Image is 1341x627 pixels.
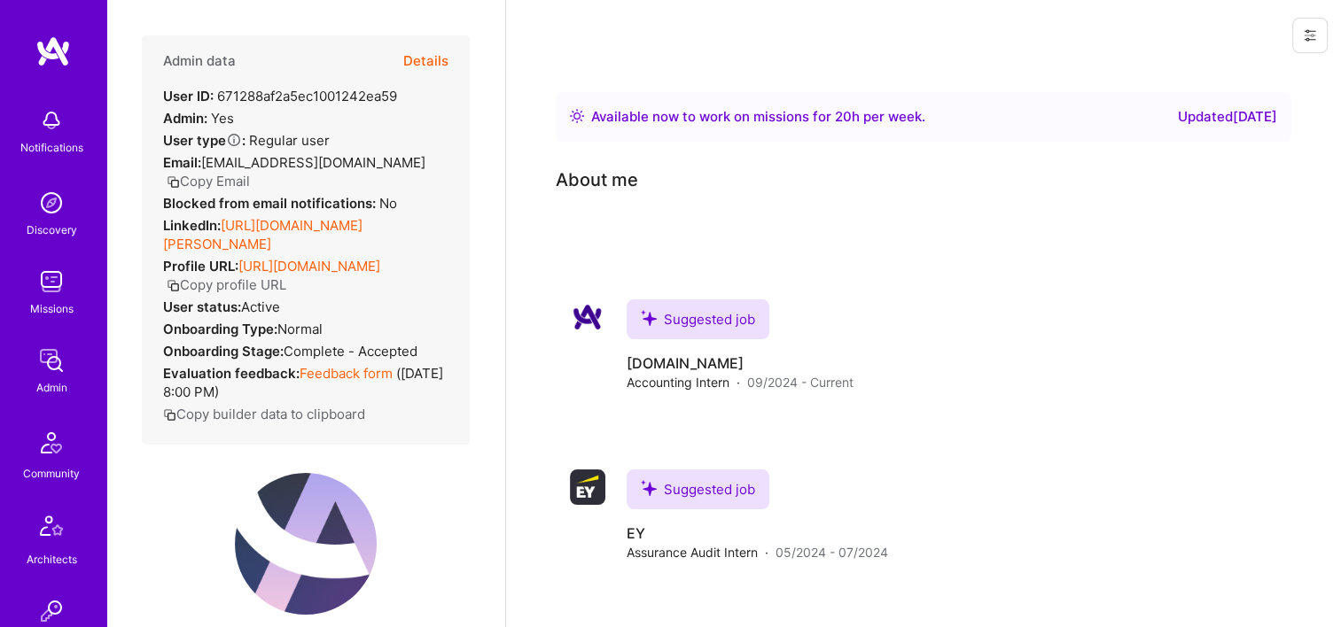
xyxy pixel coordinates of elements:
button: Copy builder data to clipboard [163,405,365,423]
div: Admin [36,378,67,397]
div: Suggested job [627,299,769,339]
div: No [163,194,397,213]
strong: User ID: [163,88,214,104]
img: admin teamwork [34,343,69,378]
h4: Admin data [163,53,236,69]
div: Architects [27,550,77,569]
div: Discovery [27,221,77,239]
img: Availability [570,109,584,123]
img: Company logo [570,299,605,335]
strong: Email: [163,154,201,171]
span: · [737,373,740,391]
div: Notifications [20,138,83,157]
span: 20 [835,108,852,125]
a: Feedback form [300,365,393,382]
span: 09/2024 - Current [747,373,854,391]
button: Copy Email [167,172,250,190]
img: bell [34,103,69,138]
span: Accounting Intern [627,373,729,391]
img: teamwork [34,264,69,299]
button: Details [403,35,448,87]
h4: EY [627,523,888,543]
i: icon Copy [163,408,176,422]
div: Regular user [163,131,330,150]
strong: Profile URL: [163,258,238,275]
h4: [DOMAIN_NAME] [627,353,854,373]
img: logo [35,35,71,67]
span: normal [277,321,323,337]
strong: Admin: [163,110,207,127]
a: [URL][DOMAIN_NAME] [238,258,380,275]
img: discovery [34,185,69,221]
a: [URL][DOMAIN_NAME][PERSON_NAME] [163,217,363,252]
div: Suggested job [627,469,769,509]
span: · [765,543,768,561]
div: Community [23,464,80,483]
button: Copy profile URL [167,275,286,294]
div: Available now to work on missions for h per week . [591,106,925,128]
i: icon Copy [167,175,180,189]
i: icon SuggestedTeams [641,310,657,326]
img: Company logo [570,469,605,505]
strong: User type : [163,132,246,149]
span: Active [241,298,280,315]
div: Missions [30,299,74,318]
div: Updated [DATE] [1178,106,1277,128]
strong: Evaluation feedback: [163,365,300,382]
strong: Onboarding Stage: [163,343,284,360]
img: Community [30,422,73,464]
strong: User status: [163,298,241,315]
strong: LinkedIn: [163,217,221,234]
div: About me [556,166,638,193]
span: Assurance Audit Intern [627,543,758,561]
div: ( [DATE] 8:00 PM ) [163,364,448,401]
i: icon SuggestedTeams [641,480,657,496]
span: Complete - Accepted [284,343,417,360]
span: [EMAIL_ADDRESS][DOMAIN_NAME] [201,154,425,171]
img: User Avatar [235,473,377,615]
i: icon Copy [167,279,180,292]
span: 05/2024 - 07/2024 [776,543,888,561]
img: Architects [30,507,73,550]
i: Help [226,132,242,148]
div: Yes [163,109,234,128]
strong: Onboarding Type: [163,321,277,337]
strong: Blocked from email notifications: [163,195,379,212]
div: 671288af2a5ec1001242ea59 [163,87,397,105]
